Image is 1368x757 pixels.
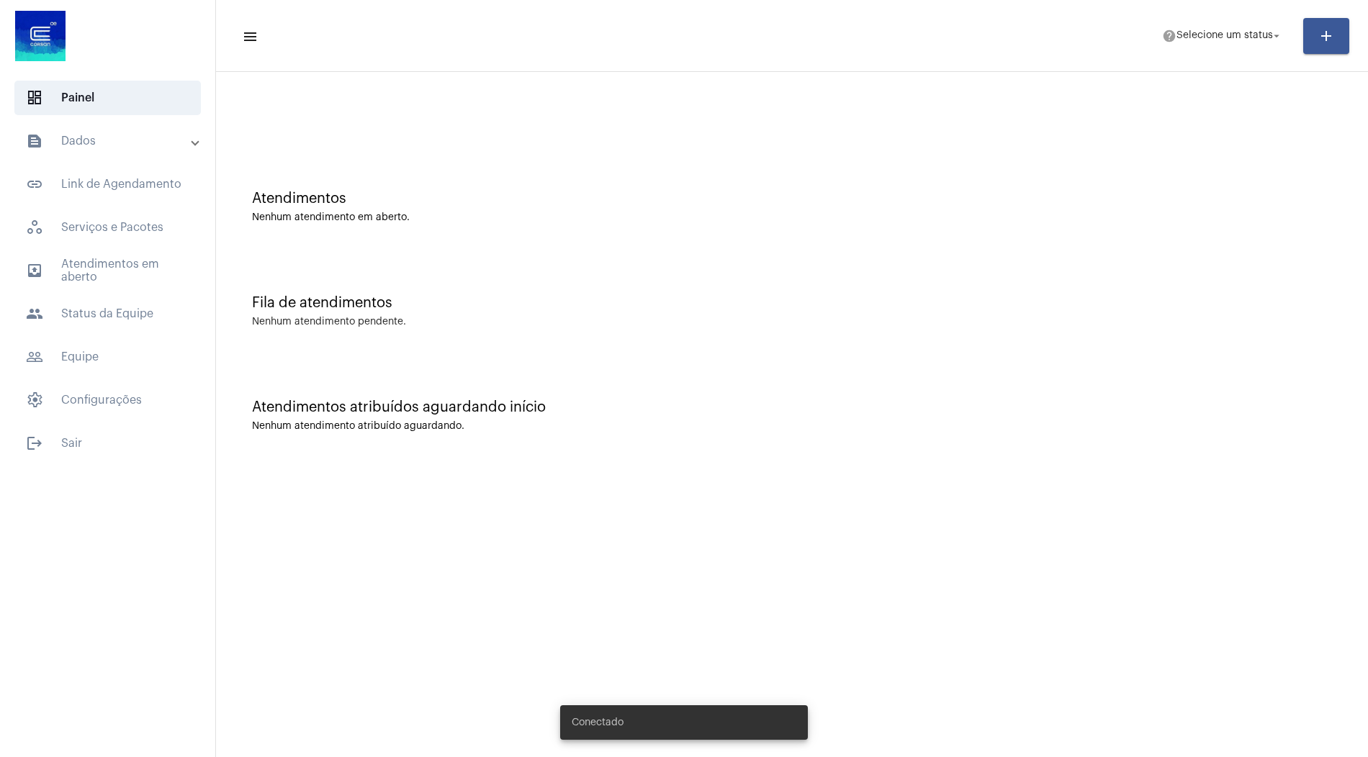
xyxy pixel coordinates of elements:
mat-icon: sidenav icon [26,435,43,452]
img: d4669ae0-8c07-2337-4f67-34b0df7f5ae4.jpeg [12,7,69,65]
div: Atendimentos [252,191,1332,207]
span: Sair [14,426,201,461]
div: Atendimentos atribuídos aguardando início [252,399,1332,415]
mat-icon: sidenav icon [26,348,43,366]
span: Conectado [572,715,624,730]
span: sidenav icon [26,219,43,236]
mat-icon: sidenav icon [242,28,256,45]
mat-icon: arrow_drop_down [1270,30,1283,42]
span: Equipe [14,340,201,374]
span: Serviços e Pacotes [14,210,201,245]
div: Nenhum atendimento em aberto. [252,212,1332,223]
span: Atendimentos em aberto [14,253,201,288]
mat-icon: sidenav icon [26,132,43,150]
span: Configurações [14,383,201,417]
mat-icon: add [1318,27,1335,45]
mat-expansion-panel-header: sidenav iconDados [9,124,215,158]
mat-icon: sidenav icon [26,262,43,279]
span: sidenav icon [26,391,43,409]
mat-icon: help [1162,29,1176,43]
span: Selecione um status [1176,31,1273,41]
span: Link de Agendamento [14,167,201,201]
span: sidenav icon [26,89,43,106]
div: Nenhum atendimento atribuído aguardando. [252,421,1332,432]
mat-panel-title: Dados [26,132,192,150]
mat-icon: sidenav icon [26,305,43,322]
span: Status da Equipe [14,296,201,331]
div: Fila de atendimentos [252,295,1332,311]
mat-icon: sidenav icon [26,176,43,193]
button: Selecione um status [1153,22,1292,50]
div: Nenhum atendimento pendente. [252,317,406,327]
span: Painel [14,81,201,115]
